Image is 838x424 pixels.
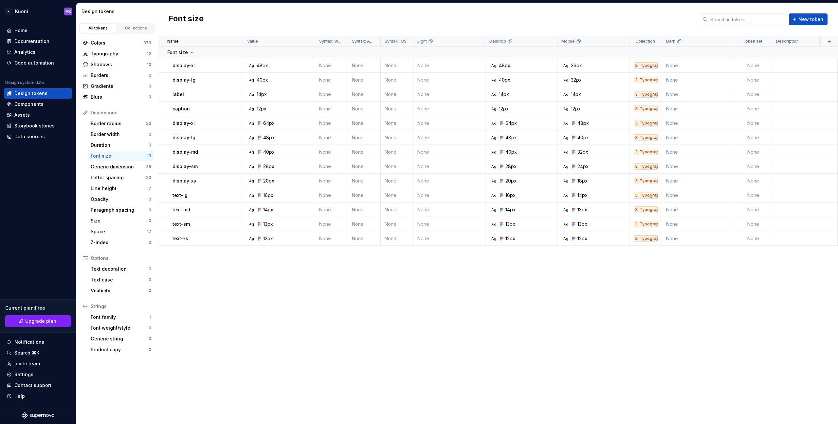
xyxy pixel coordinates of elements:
div: 22 [146,121,151,126]
a: Border width0 [88,129,154,140]
div: 0 [149,143,151,148]
div: Ag [563,149,568,155]
a: Components [4,99,72,109]
a: Blurs0 [80,92,154,102]
div: Size [91,218,149,224]
div: Ag [249,106,254,111]
div: Ag [249,135,254,140]
td: None [348,202,381,217]
div: 32px [571,77,582,83]
td: None [413,87,485,102]
div: Ag [491,149,496,155]
div: 14px [505,206,516,213]
td: None [413,217,485,231]
div: Letter spacing [91,174,146,181]
div: Font size [91,153,147,159]
p: text-lg [173,192,188,199]
div: Border radius [91,120,146,127]
a: Shadows10 [80,59,154,70]
p: Dark [666,39,675,44]
div: 12px [257,106,266,112]
div: Shadows [91,61,147,68]
div: 48px [257,62,268,69]
td: None [662,217,734,231]
td: None [734,116,772,130]
h2: Font size [169,13,204,25]
div: 0 [149,336,151,341]
td: None [734,159,772,174]
div: Font weight/style [91,325,149,331]
td: None [381,73,413,87]
td: None [413,145,485,159]
td: None [348,87,381,102]
td: None [734,145,772,159]
div: 16px [263,192,273,199]
div: 10 [147,62,151,67]
p: Syntax: Android [352,39,375,44]
input: Search in tokens... [708,13,785,25]
td: None [348,174,381,188]
td: None [315,87,348,102]
div: Ag [491,193,496,198]
div: Ag [563,135,568,140]
div: 0 [149,266,151,272]
div: Ag [249,164,254,169]
div: 40px [505,149,517,155]
p: display-lg [173,134,195,141]
td: None [662,159,734,174]
td: None [315,102,348,116]
p: display-sm [173,163,198,170]
a: Text case0 [88,275,154,285]
div: Typography [91,50,147,57]
div: Settings [14,371,33,378]
td: None [381,102,413,116]
td: None [381,130,413,145]
div: Search ⌘K [14,350,39,356]
p: Value [247,39,258,44]
div: 1 [150,315,151,320]
div: Ag [491,222,496,227]
div: 28px [505,163,517,170]
div: 20px [263,178,274,184]
p: Desktop [489,39,506,44]
div: Code automation [14,60,54,66]
td: None [348,73,381,87]
div: 32px [577,149,588,155]
div: Design tokens [14,90,47,97]
td: None [413,73,485,87]
p: label [173,91,184,98]
div: 16px [505,192,516,199]
button: New token [789,13,828,25]
div: Text decoration [91,266,149,272]
a: Invite team [4,358,72,369]
td: None [413,102,485,116]
span: Upgrade plan [25,318,56,324]
div: 64px [505,120,517,126]
td: None [413,116,485,130]
div: Dimensions [91,109,151,116]
td: None [381,159,413,174]
div: Visibility [91,287,149,294]
a: Documentation [4,36,72,47]
div: 3. Typography [634,149,658,155]
div: Ag [491,63,496,68]
td: None [734,87,772,102]
div: 14px [577,192,588,199]
a: Visibility0 [88,285,154,296]
div: Notifications [14,339,44,345]
div: Storybook stories [14,123,55,129]
td: None [734,188,772,202]
div: Generic dimension [91,164,146,170]
div: 17 [147,229,151,234]
td: None [381,174,413,188]
td: None [734,202,772,217]
div: Kuoni [15,8,28,15]
div: Z-index [91,239,149,246]
div: 3. Typography [634,192,658,199]
a: Letter spacing20 [88,172,154,183]
p: display-lg [173,77,195,83]
p: Syntax: iOS [385,39,407,44]
a: Storybook stories [4,121,72,131]
div: 48px [263,134,275,141]
div: 0 [149,325,151,331]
